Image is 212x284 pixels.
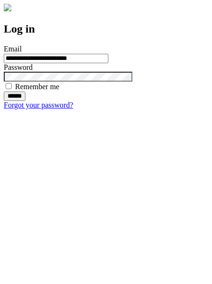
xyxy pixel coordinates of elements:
[4,101,73,109] a: Forgot your password?
[4,23,208,35] h2: Log in
[4,45,22,53] label: Email
[4,63,33,71] label: Password
[4,4,11,11] img: logo-4e3dc11c47720685a147b03b5a06dd966a58ff35d612b21f08c02c0306f2b779.png
[15,83,59,91] label: Remember me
